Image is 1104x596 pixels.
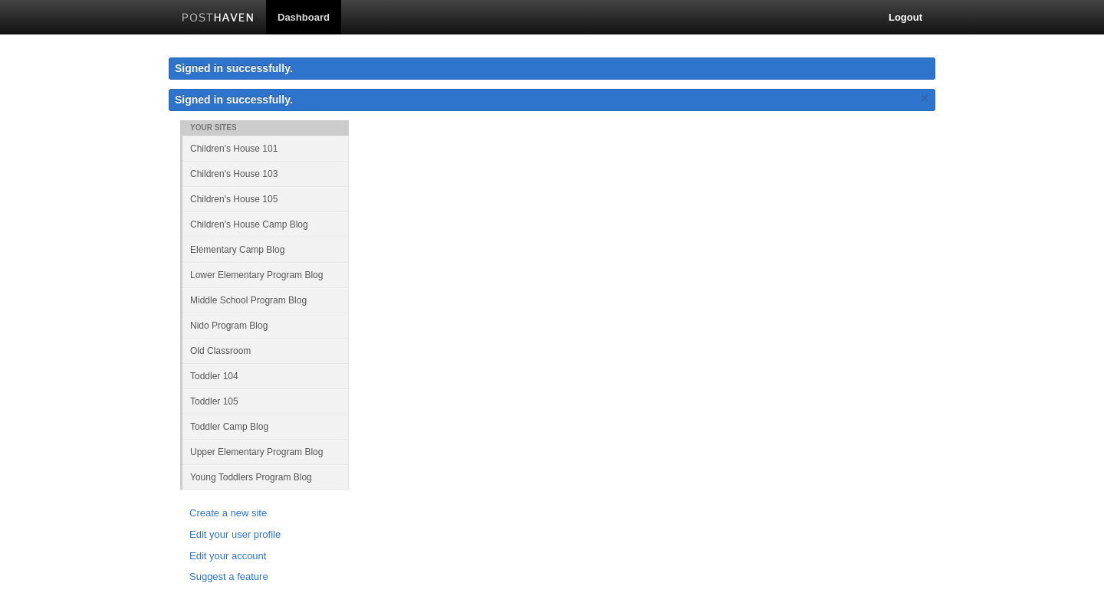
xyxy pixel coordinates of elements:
a: Children's House 103 [182,161,349,186]
div: Signed in successfully. [169,57,935,80]
img: Posthaven-bar [182,13,255,25]
a: Children's House 105 [182,186,349,211]
a: Edit your account [189,549,340,565]
a: Children's House 101 [182,136,349,161]
a: Suggest a feature [189,569,340,585]
a: Children's House Camp Blog [182,211,349,237]
a: Create a new site [189,506,340,522]
a: Toddler 105 [182,388,349,414]
a: Toddler Camp Blog [182,414,349,439]
a: Elementary Camp Blog [182,237,349,262]
a: Upper Elementary Program Blog [182,439,349,464]
a: Toddler 104 [182,363,349,388]
a: Old Classroom [182,338,349,363]
a: Lower Elementary Program Blog [182,262,349,287]
a: Middle School Program Blog [182,287,349,313]
a: Nido Program Blog [182,313,349,338]
a: Edit your user profile [189,527,340,543]
a: × [918,89,932,108]
a: Young Toddlers Program Blog [182,464,349,490]
span: Signed in successfully. [175,93,293,106]
li: Your Sites [180,120,349,136]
